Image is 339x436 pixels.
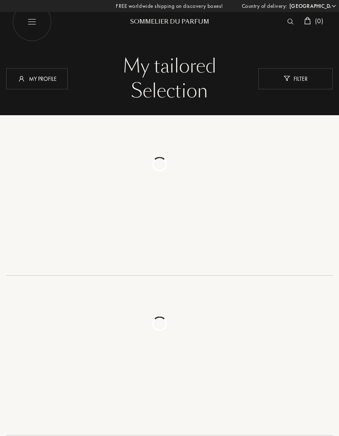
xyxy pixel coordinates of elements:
[12,54,327,79] div: My tailored
[120,17,219,26] div: Sommelier du Parfum
[12,2,52,41] img: burger_white.png
[284,76,290,81] img: new_filter_w.svg
[6,68,68,89] div: My profile
[315,17,323,25] span: ( 0 )
[12,79,327,104] div: Selection
[304,17,311,24] img: cart_white.svg
[287,19,294,24] img: search_icn_white.svg
[242,2,287,10] span: Country of delivery:
[258,68,333,89] div: Filter
[17,74,26,82] img: profil_icn_w.svg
